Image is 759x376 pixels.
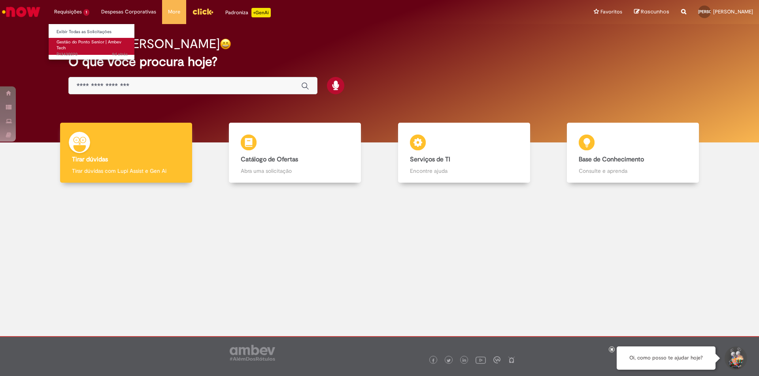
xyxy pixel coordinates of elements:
[713,8,753,15] span: [PERSON_NAME]
[698,9,729,14] span: [PERSON_NAME]
[634,8,669,16] a: Rascunhos
[42,123,211,183] a: Tirar dúvidas Tirar dúvidas com Lupi Assist e Gen Ai
[168,8,180,16] span: More
[68,55,691,69] h2: O que você procura hoje?
[225,8,271,17] div: Padroniza
[57,39,121,51] span: Gestão do Ponto Senior | Ambev Tech
[68,37,220,51] h2: Bom dia, [PERSON_NAME]
[241,167,349,175] p: Abra uma solicitação
[617,346,716,370] div: Oi, como posso te ajudar hoje?
[72,167,180,175] p: Tirar dúvidas com Lupi Assist e Gen Ai
[379,123,549,183] a: Serviços de TI Encontre ajuda
[493,356,500,363] img: logo_footer_workplace.png
[1,4,42,20] img: ServiceNow
[641,8,669,15] span: Rascunhos
[230,345,275,361] img: logo_footer_ambev_rotulo_gray.png
[447,359,451,363] img: logo_footer_twitter.png
[49,38,136,55] a: Aberto R13430070 : Gestão do Ponto Senior | Ambev Tech
[57,51,128,58] span: R13430070
[431,359,435,363] img: logo_footer_facebook.png
[72,155,108,163] b: Tirar dúvidas
[220,38,231,50] img: happy-face.png
[101,8,156,16] span: Despesas Corporativas
[192,6,213,17] img: click_logo_yellow_360x200.png
[112,51,128,57] time: 19/08/2025 17:21:46
[508,356,515,363] img: logo_footer_naosei.png
[476,355,486,365] img: logo_footer_youtube.png
[600,8,622,16] span: Favoritos
[410,167,518,175] p: Encontre ajuda
[251,8,271,17] p: +GenAi
[723,346,747,370] button: Iniciar Conversa de Suporte
[579,167,687,175] p: Consulte e aprenda
[579,155,644,163] b: Base de Conhecimento
[463,358,466,363] img: logo_footer_linkedin.png
[112,51,128,57] span: 9d atrás
[211,123,380,183] a: Catálogo de Ofertas Abra uma solicitação
[83,9,89,16] span: 1
[49,28,136,36] a: Exibir Todas as Solicitações
[54,8,82,16] span: Requisições
[241,155,298,163] b: Catálogo de Ofertas
[549,123,718,183] a: Base de Conhecimento Consulte e aprenda
[48,24,135,60] ul: Requisições
[410,155,450,163] b: Serviços de TI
